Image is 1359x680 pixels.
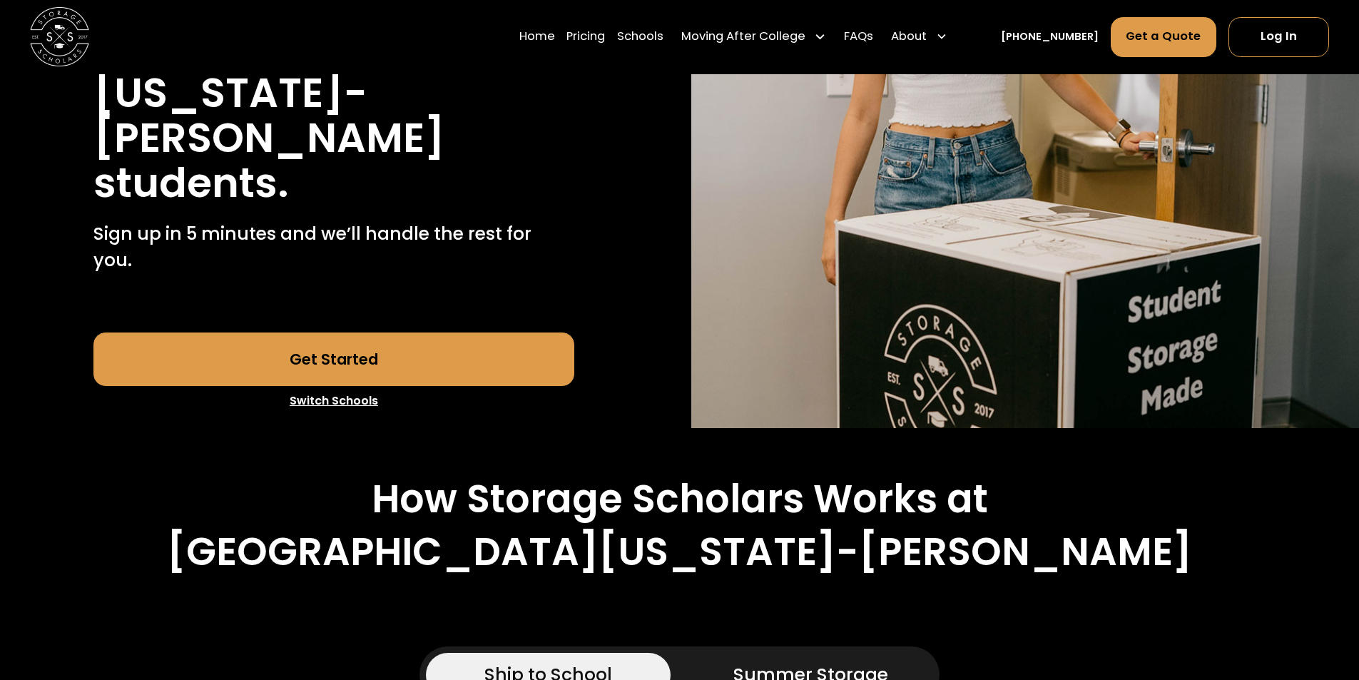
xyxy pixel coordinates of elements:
div: About [891,29,927,46]
h1: students. [93,161,289,205]
a: Switch Schools [93,386,574,416]
h2: How Storage Scholars Works at [372,476,988,522]
img: Storage Scholars main logo [30,7,89,66]
a: Get Started [93,333,574,386]
a: Home [519,16,555,58]
a: Pricing [566,16,605,58]
p: Sign up in 5 minutes and we’ll handle the rest for you. [93,220,574,274]
a: Log In [1228,17,1329,57]
a: Schools [617,16,663,58]
a: FAQs [844,16,873,58]
h2: [GEOGRAPHIC_DATA][US_STATE]-[PERSON_NAME] [167,529,1192,575]
div: Moving After College [676,16,833,58]
a: [PHONE_NUMBER] [1001,29,1099,45]
a: Get a Quote [1111,17,1217,57]
h1: [GEOGRAPHIC_DATA][US_STATE]-[PERSON_NAME] [93,26,574,161]
div: Moving After College [681,29,805,46]
div: About [885,16,954,58]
